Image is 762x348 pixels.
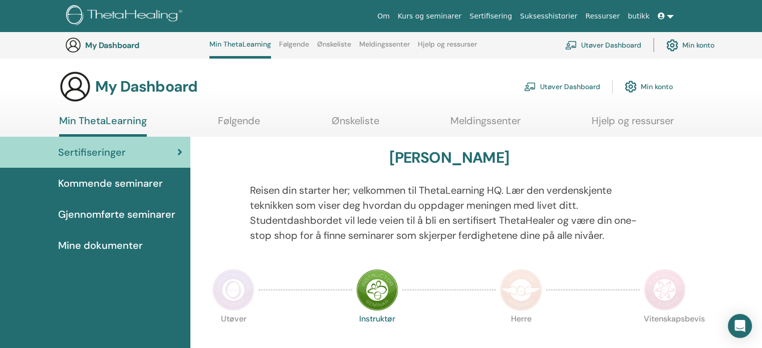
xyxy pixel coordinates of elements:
[524,76,600,98] a: Utøver Dashboard
[59,71,91,103] img: generic-user-icon.jpg
[212,269,255,311] img: Practitioner
[394,7,465,26] a: Kurs og seminarer
[666,37,678,54] img: cog.svg
[66,5,186,28] img: logo.png
[59,115,147,137] a: Min ThetaLearning
[58,145,126,160] span: Sertifiseringer
[85,41,185,50] h3: My Dashboard
[279,40,309,56] a: Følgende
[516,7,582,26] a: Suksesshistorier
[209,40,271,59] a: Min ThetaLearning
[389,149,509,167] h3: [PERSON_NAME]
[624,7,653,26] a: butikk
[218,115,260,134] a: Følgende
[625,78,637,95] img: cog.svg
[373,7,394,26] a: Om
[65,37,81,53] img: generic-user-icon.jpg
[465,7,516,26] a: Sertifisering
[450,115,521,134] a: Meldingssenter
[625,76,673,98] a: Min konto
[317,40,351,56] a: Ønskeliste
[58,238,143,253] span: Mine dokumenter
[666,34,714,56] a: Min konto
[356,269,398,311] img: Instructor
[565,34,641,56] a: Utøver Dashboard
[250,183,649,243] p: Reisen din starter her; velkommen til ThetaLearning HQ. Lær den verdenskjente teknikken som viser...
[500,269,542,311] img: Master
[644,269,686,311] img: Certificate of Science
[332,115,379,134] a: Ønskeliste
[592,115,674,134] a: Hjelp og ressurser
[58,176,163,191] span: Kommende seminarer
[524,82,536,91] img: chalkboard-teacher.svg
[565,41,577,50] img: chalkboard-teacher.svg
[95,78,197,96] h3: My Dashboard
[728,314,752,338] div: Open Intercom Messenger
[359,40,410,56] a: Meldingssenter
[582,7,624,26] a: Ressurser
[418,40,477,56] a: Hjelp og ressurser
[58,207,175,222] span: Gjennomførte seminarer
